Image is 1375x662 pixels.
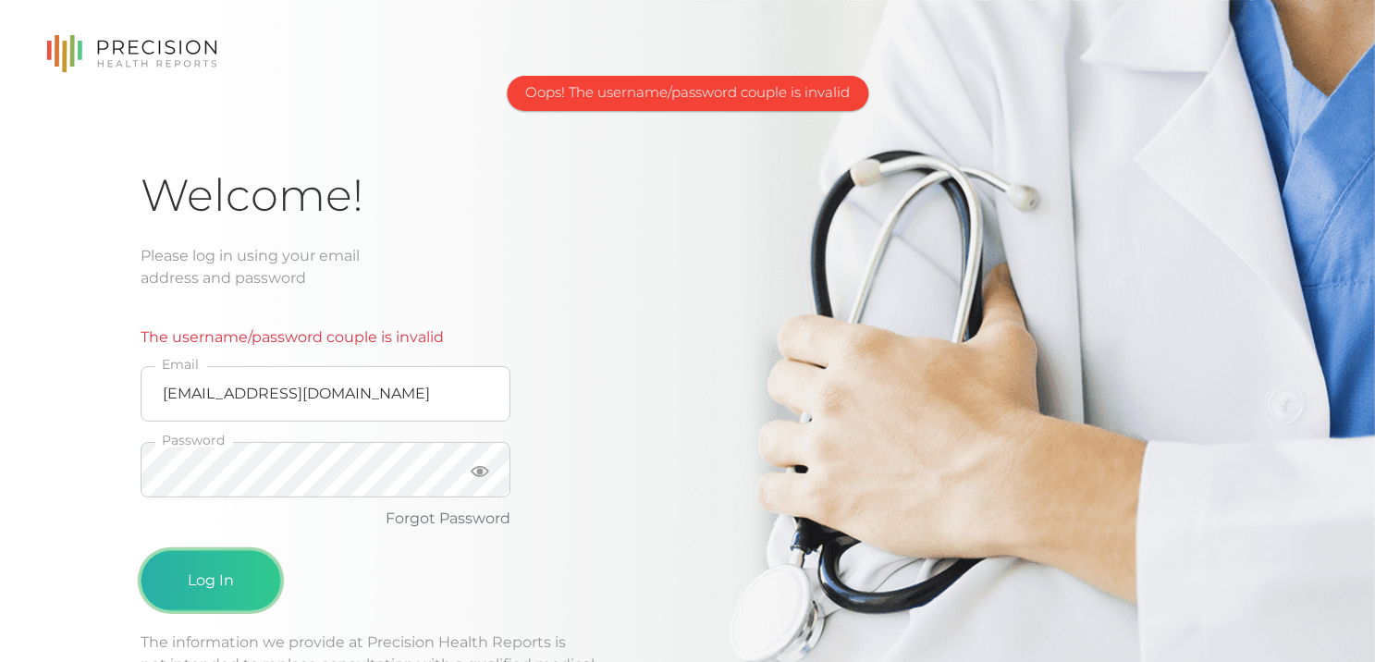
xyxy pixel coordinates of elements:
[141,550,281,611] button: Log In
[141,245,1234,289] div: Please log in using your email address and password
[141,366,510,422] input: Email
[507,76,868,111] div: Oops! The username/password couple is invalid
[386,509,510,527] a: Forgot Password
[141,168,1234,223] h1: Welcome!
[141,326,510,349] p: The username/password couple is invalid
